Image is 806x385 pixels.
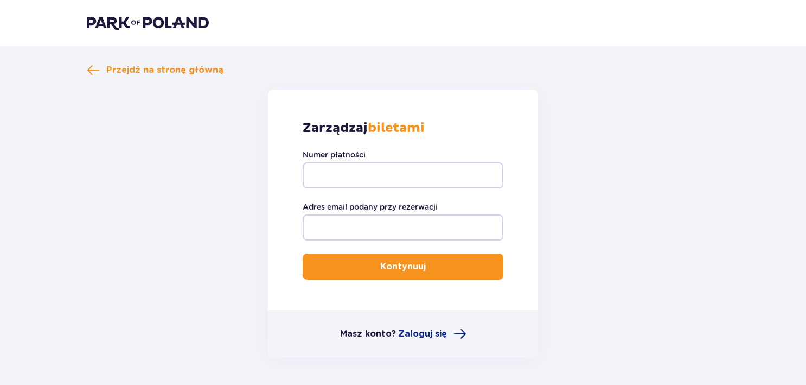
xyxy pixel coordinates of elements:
button: Kontynuuj [303,254,503,280]
span: Zaloguj się [398,328,447,340]
p: Zarządzaj [303,120,425,136]
label: Numer płatności [303,149,366,160]
img: Park of Poland logo [87,15,209,30]
a: Zaloguj się [398,327,466,340]
p: Masz konto? [340,328,396,340]
strong: biletami [368,120,425,136]
label: Adres email podany przy rezerwacji [303,201,438,212]
p: Kontynuuj [380,261,426,273]
span: Przejdź na stronę główną [106,64,223,76]
a: Przejdź na stronę główną [87,64,223,77]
